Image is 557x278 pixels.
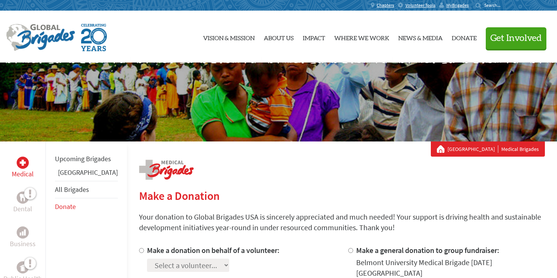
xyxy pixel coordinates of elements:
[303,17,325,57] a: Impact
[55,198,118,215] li: Donate
[55,185,89,194] a: All Brigades
[20,264,26,271] img: Public Health
[139,160,194,180] img: logo-medical.png
[486,27,546,49] button: Get Involved
[17,226,29,239] div: Business
[17,192,29,204] div: Dental
[13,204,32,214] p: Dental
[55,151,118,167] li: Upcoming Brigades
[490,34,542,43] span: Get Involved
[264,17,294,57] a: About Us
[17,157,29,169] div: Medical
[6,24,75,51] img: Global Brigades Logo
[398,17,443,57] a: News & Media
[12,169,34,179] p: Medical
[20,229,26,236] img: Business
[55,167,118,181] li: Guatemala
[437,145,539,153] div: Medical Brigades
[13,192,32,214] a: DentalDental
[446,2,469,8] span: MyBrigades
[81,24,107,51] img: Global Brigades Celebrating 20 Years
[12,157,34,179] a: MedicalMedical
[10,239,36,249] p: Business
[334,17,389,57] a: Where We Work
[452,17,477,57] a: Donate
[147,245,280,255] label: Make a donation on behalf of a volunteer:
[377,2,394,8] span: Chapters
[484,2,506,8] input: Search...
[17,261,29,273] div: Public Health
[58,168,118,177] a: [GEOGRAPHIC_DATA]
[55,202,76,211] a: Donate
[447,145,498,153] a: [GEOGRAPHIC_DATA]
[356,245,499,255] label: Make a general donation to group fundraiser:
[55,154,111,163] a: Upcoming Brigades
[20,194,26,201] img: Dental
[20,160,26,166] img: Medical
[10,226,36,249] a: BusinessBusiness
[139,212,545,233] p: Your donation to Global Brigades USA is sincerely appreciated and much needed! Your support is dr...
[203,17,255,57] a: Vision & Mission
[55,181,118,198] li: All Brigades
[139,189,545,203] h2: Make a Donation
[405,2,435,8] span: Volunteer Tools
